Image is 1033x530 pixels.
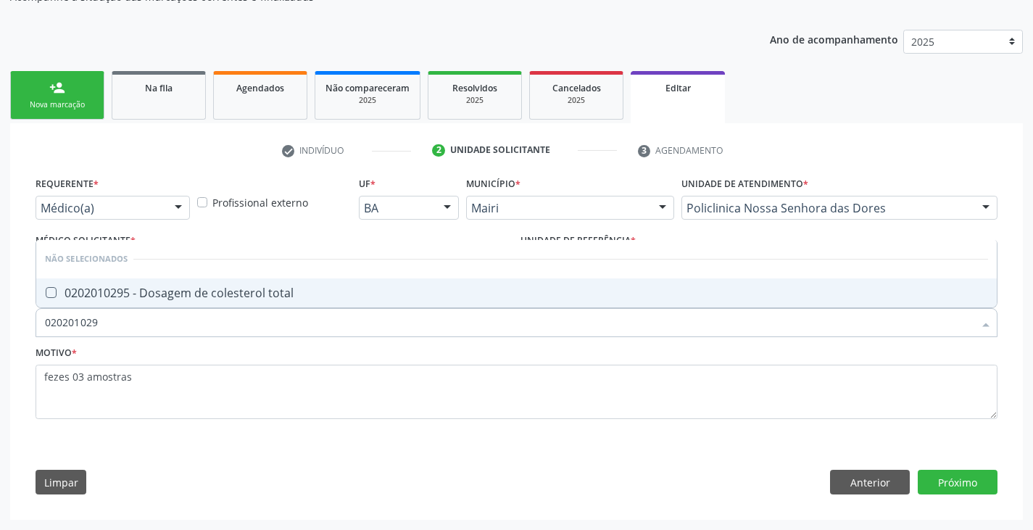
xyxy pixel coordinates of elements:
[21,99,94,110] div: Nova marcação
[49,80,65,96] div: person_add
[665,82,691,94] span: Editar
[325,95,410,106] div: 2025
[520,230,636,252] label: Unidade de referência
[45,287,988,299] div: 0202010295 - Dosagem de colesterol total
[236,82,284,94] span: Agendados
[212,195,308,210] label: Profissional externo
[45,308,974,337] input: Buscar por procedimentos
[452,82,497,94] span: Resolvidos
[770,30,898,48] p: Ano de acompanhamento
[450,144,550,157] div: Unidade solicitante
[432,144,445,157] div: 2
[471,201,644,215] span: Mairi
[325,82,410,94] span: Não compareceram
[540,95,613,106] div: 2025
[359,173,376,196] label: UF
[36,173,99,196] label: Requerente
[41,201,160,215] span: Médico(a)
[439,95,511,106] div: 2025
[681,173,808,196] label: Unidade de atendimento
[830,470,910,494] button: Anterior
[145,82,173,94] span: Na fila
[364,201,430,215] span: BA
[36,230,136,252] label: Médico Solicitante
[466,173,520,196] label: Município
[36,342,77,365] label: Motivo
[686,201,968,215] span: Policlinica Nossa Senhora das Dores
[552,82,601,94] span: Cancelados
[918,470,997,494] button: Próximo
